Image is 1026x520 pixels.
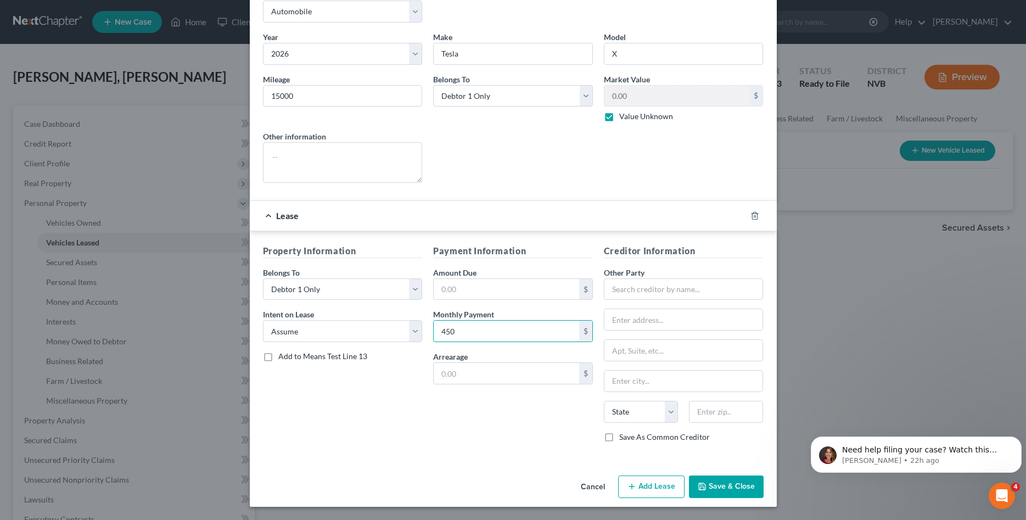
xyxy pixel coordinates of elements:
input: 0.00 [434,279,579,300]
button: Messages [73,343,146,387]
span: Home [24,370,49,378]
span: 4 [1011,483,1020,491]
div: Amendments [23,264,184,276]
div: Attorney's Disclosure of Compensation [16,239,204,260]
input: 0.00 [604,86,750,107]
div: Attorney's Disclosure of Compensation [23,244,184,255]
button: Add Lease [618,476,685,499]
input: Enter address... [604,309,763,330]
input: 0.00 [434,321,579,342]
label: Market Value [604,74,650,85]
input: 0.00 [434,363,579,384]
div: $ [579,321,592,342]
h5: Creditor Information [604,244,764,258]
span: Need help filing your case? Watch this video! Still need help? Here are two articles with instruc... [36,32,193,95]
span: Lease [276,210,299,221]
span: Year [263,32,278,42]
span: Belongs To [263,268,300,277]
span: Belongs To [433,75,470,84]
div: Send us a messageWe typically reply in a few hours [11,129,209,171]
img: logo [22,23,96,34]
span: Add to Means Test Line 13 [278,351,367,361]
img: Profile image for Lindsey [159,18,181,40]
div: $ [579,363,592,384]
label: Amount Due [433,267,476,278]
input: ex. Nissan [434,43,592,64]
span: Other Party [604,268,644,277]
div: $ [749,86,763,107]
p: How can we help? [22,97,198,115]
div: Close [189,18,209,37]
input: Enter city... [604,371,763,392]
div: Statement of Financial Affairs - Property Repossessed, Foreclosed, Garnished, Attached, Seized, o... [16,280,204,323]
label: Save As Common Creditor [619,432,710,443]
iframe: Intercom live chat [989,483,1015,509]
div: $ [579,279,592,300]
input: -- [263,86,422,107]
div: Send us a message [23,138,183,150]
label: Value Unknown [619,111,673,122]
span: Make [433,32,452,42]
button: Search for help [16,181,204,203]
label: Arrearage [433,351,468,362]
label: Mileage [263,74,290,85]
h5: Property Information [263,244,423,258]
img: Profile image for James [138,18,160,40]
p: Hi there! [22,78,198,97]
input: ex. Altima [604,43,763,64]
span: Help [174,370,192,378]
span: Search for help [23,187,89,198]
input: Enter zip.. [689,401,763,423]
span: Model [604,32,626,42]
h5: Payment Information [433,244,593,258]
input: Search creditor by name... [604,278,764,300]
label: Other information [263,131,326,142]
p: Message from Katie, sent 22h ago [36,42,201,52]
div: Amendments [16,260,204,280]
div: We typically reply in a few hours [23,150,183,161]
span: Messages [91,370,129,378]
button: Help [147,343,220,387]
button: Cancel [572,477,614,499]
input: Apt, Suite, etc... [604,340,763,361]
iframe: Intercom notifications message [806,413,1026,490]
img: Profile image for Emma [117,18,139,40]
div: Statement of Financial Affairs - Property Repossessed, Foreclosed, Garnished, Attached, Seized, o... [23,284,184,319]
label: Intent on Lease [263,309,314,320]
div: Statement of Financial Affairs - Payments Made in the Last 90 days [16,208,204,239]
button: Save & Close [689,476,764,499]
label: Monthly Payment [433,309,494,320]
div: Statement of Financial Affairs - Payments Made in the Last 90 days [23,212,184,235]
